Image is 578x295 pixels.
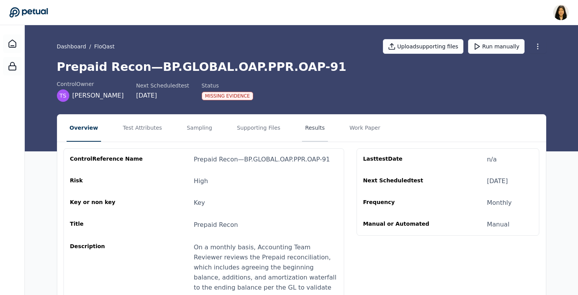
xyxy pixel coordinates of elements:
[57,43,86,50] a: Dashboard
[468,39,525,54] button: Run manually
[70,177,144,186] div: Risk
[194,221,238,228] span: Prepaid Recon
[194,155,330,164] div: Prepaid Recon — BP.GLOBAL.OAP.PPR.OAP-91
[3,57,22,75] a: SOC
[136,82,189,89] div: Next Scheduled test
[70,220,144,230] div: Title
[202,82,254,89] div: Status
[363,220,437,229] div: Manual or Automated
[363,155,437,164] div: Last test Date
[72,91,124,100] span: [PERSON_NAME]
[94,43,115,50] button: FloQast
[363,198,437,208] div: Frequency
[3,34,22,53] a: Dashboard
[136,91,189,100] div: [DATE]
[57,60,546,74] h1: Prepaid Recon — BP.GLOBAL.OAP.PPR.OAP-91
[302,115,328,142] button: Results
[57,115,546,142] nav: Tabs
[57,80,124,88] div: control Owner
[487,198,512,208] div: Monthly
[383,39,463,54] button: Uploadsupporting files
[234,115,283,142] button: Supporting Files
[346,115,384,142] button: Work Paper
[60,92,66,99] span: TS
[70,198,144,208] div: Key or non key
[487,177,508,186] div: [DATE]
[184,115,215,142] button: Sampling
[363,177,437,186] div: Next Scheduled test
[70,155,144,164] div: control Reference Name
[553,5,569,20] img: Renee Park
[202,92,254,100] div: Missing Evidence
[487,155,497,164] div: n/a
[57,43,115,50] div: /
[9,7,48,18] a: Go to Dashboard
[67,115,101,142] button: Overview
[194,177,208,186] div: High
[120,115,165,142] button: Test Attributes
[487,220,509,229] div: Manual
[194,198,205,208] div: Key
